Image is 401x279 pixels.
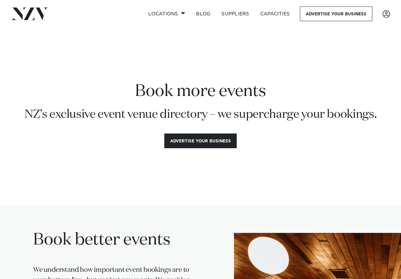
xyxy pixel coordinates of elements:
h1: Book more events [5,81,396,102]
a: Advertise your business [300,6,372,21]
h2: Book better events [33,229,200,251]
a: BLOG [191,6,216,21]
a: Capacities [255,6,295,21]
button: Advertise your business [164,134,237,148]
p: NZ’s exclusive event venue directory – we supercharge your bookings. [5,108,396,122]
a: Locations [143,6,191,21]
img: nzv-logo.png [11,8,48,20]
a: SUPPLIERS [216,6,254,21]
